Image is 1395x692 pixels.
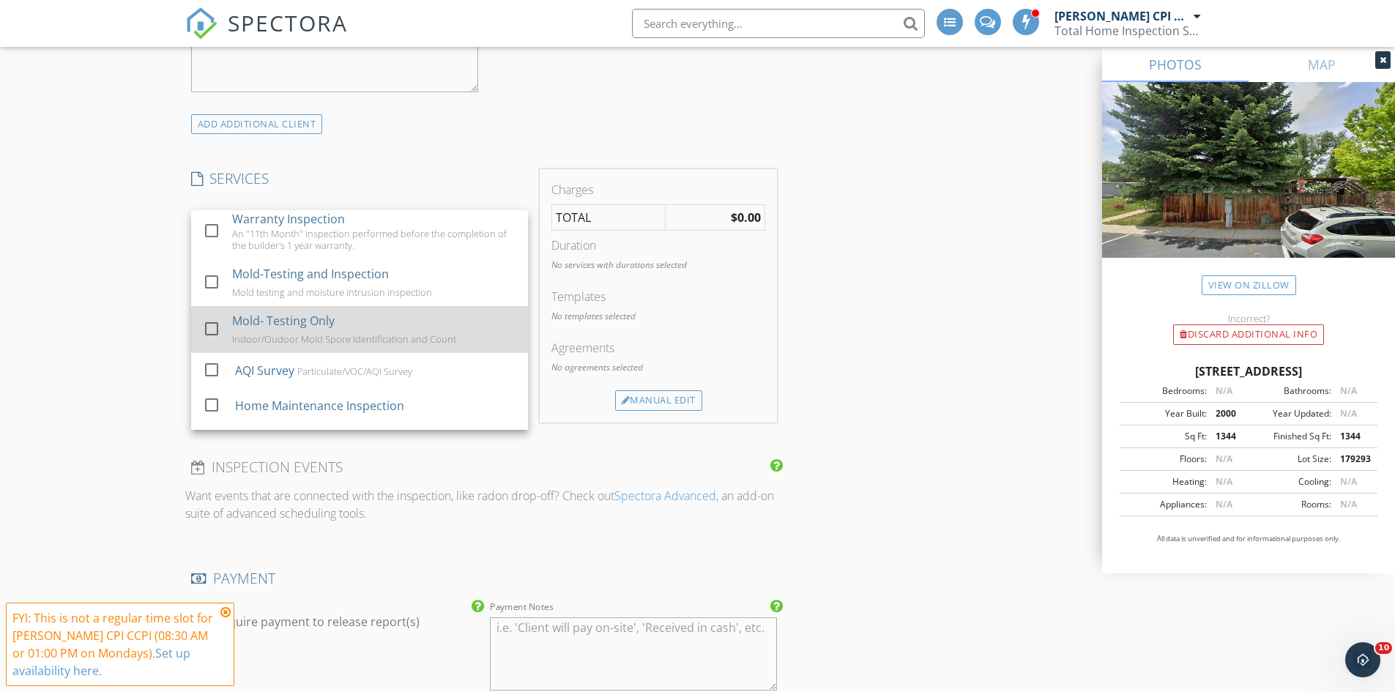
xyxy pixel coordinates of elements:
h4: INSPECTION EVENTS [191,458,778,477]
div: Charges [551,181,765,198]
td: TOTAL [551,205,665,231]
div: Templates [551,288,765,305]
p: All data is unverified and for informational purposes only. [1120,534,1377,544]
span: SPECTORA [228,7,348,38]
div: Mold testing and moisture intrusion inspection [232,286,432,298]
div: Bedrooms: [1124,384,1207,398]
div: Duration [551,237,765,254]
div: Year Updated: [1249,407,1331,420]
div: Warranty Inspection [232,210,345,228]
div: Home Maintenance Inspection [234,397,403,414]
div: Mold-Testing and Inspection [232,265,389,283]
a: PHOTOS [1102,47,1249,82]
p: No services with durations selected [551,258,765,272]
div: Sq Ft: [1124,430,1207,443]
img: streetview [1102,82,1395,293]
div: Rooms: [1249,498,1331,511]
div: Lot Size: [1249,453,1331,466]
span: N/A [1216,498,1232,510]
span: N/A [1216,384,1232,397]
div: 179293 [1331,453,1373,466]
h4: SERVICES [191,169,528,188]
div: [STREET_ADDRESS] [1120,362,1377,380]
div: Floors: [1124,453,1207,466]
div: ADD ADDITIONAL client [191,114,323,134]
div: Agreements [551,339,765,357]
div: Finished Sq Ft: [1249,430,1331,443]
div: FYI: This is not a regular time slot for [PERSON_NAME] CPI CCPI (08:30 AM or 01:00 PM on Mondays). [12,609,216,680]
div: Total Home Inspection Services LLC [1054,23,1201,38]
a: Spectora Advanced [614,488,716,504]
a: MAP [1249,47,1395,82]
div: Appliances: [1124,498,1207,511]
span: N/A [1340,475,1357,488]
div: Heating: [1124,475,1207,488]
span: N/A [1340,498,1357,510]
a: View on Zillow [1202,275,1296,295]
p: Want events that are connected with the inspection, like radon drop-off? Check out , an add-on su... [185,487,784,522]
div: 1344 [1331,430,1373,443]
div: Manual Edit [615,390,702,411]
label: Require payment to release report(s) [215,614,420,629]
div: Year Built: [1124,407,1207,420]
div: AQI Survey [234,362,294,379]
div: Indoor/Oudoor Mold Spore Identification and Count [232,333,456,345]
h4: PAYMENT [191,569,778,588]
p: No agreements selected [551,361,765,374]
span: N/A [1340,384,1357,397]
div: Incorrect? [1102,313,1395,324]
div: Particulate/VOC/AQI Survey [297,365,412,377]
div: Discard Additional info [1173,324,1324,345]
input: Search everything... [632,9,925,38]
span: N/A [1216,453,1232,465]
span: N/A [1216,475,1232,488]
span: 10 [1375,642,1392,654]
a: SPECTORA [185,20,348,51]
div: 1344 [1207,430,1249,443]
iframe: Intercom live chat [1345,642,1380,677]
img: The Best Home Inspection Software - Spectora [185,7,217,40]
div: Cooling: [1249,475,1331,488]
div: An "11th Month" inspection performed before the completion of the builder's 1 year warranty. [232,228,516,251]
strong: $0.00 [731,209,761,226]
div: 2000 [1207,407,1249,420]
p: No templates selected [551,310,765,323]
div: Bathrooms: [1249,384,1331,398]
span: N/A [1340,407,1357,420]
div: [PERSON_NAME] CPI CCPI [1054,9,1190,23]
div: Mold- Testing Only [232,312,335,330]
